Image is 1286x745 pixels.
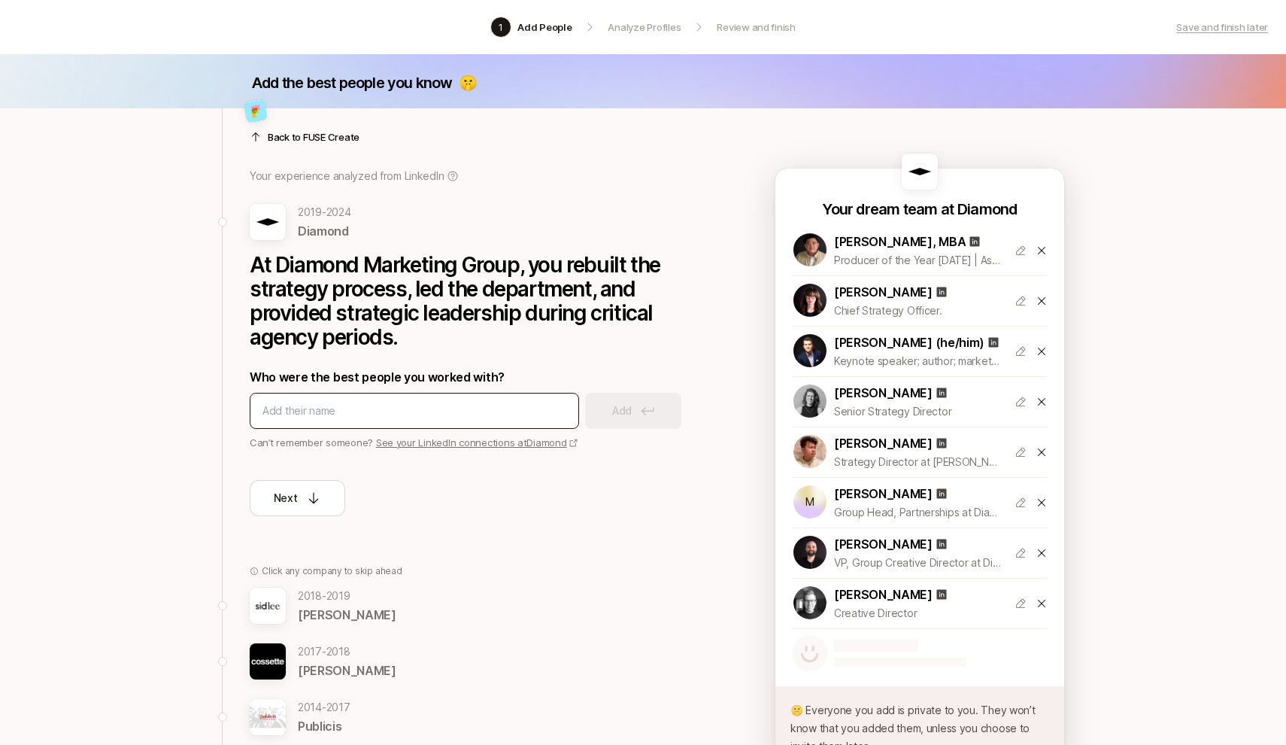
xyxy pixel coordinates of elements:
p: Review and finish [717,20,796,35]
p: Diamond [957,199,1017,220]
img: d6e70694_cb96_4920_aeeb_ff61900becbb.jpg [250,204,286,240]
p: 2017 - 2018 [298,643,396,661]
p: Back to FUSE Create [268,129,359,144]
p: At Diamond Marketing Group, you rebuilt the strategy process, led the department, and provided st... [250,253,701,349]
p: Creative Director [834,604,1002,622]
p: Click any company to skip ahead [262,564,402,578]
img: 1731599862350 [793,536,826,569]
p: [PERSON_NAME] [298,661,396,680]
p: 1 [499,20,503,35]
p: Senior Strategy Director [834,403,1002,421]
p: [PERSON_NAME] [834,433,933,453]
input: Add their name [262,402,566,420]
p: M [805,493,814,511]
p: Diamond [298,221,351,241]
p: Publicis [298,716,350,736]
p: 2019 - 2024 [298,203,351,221]
p: [PERSON_NAME] [834,282,933,302]
a: See your LinkedIn connections atDiamond [376,436,578,449]
p: [PERSON_NAME] [834,383,933,403]
p: Add the best people you know [252,72,453,93]
a: Save and finish later [1176,20,1268,35]
p: [PERSON_NAME] [834,484,933,503]
img: 1620153922163 [793,586,826,619]
button: Next [250,480,345,516]
p: Next [274,489,298,507]
p: Strategy Director at [PERSON_NAME] [GEOGRAPHIC_DATA] [834,453,1002,471]
p: Can’t remember someone? [250,435,701,450]
p: [PERSON_NAME] [834,534,933,554]
img: 1715046913823 [793,284,826,317]
img: d83c758e_a038_492f_afd0_021c9871c1fb.jpg [244,99,268,123]
p: [PERSON_NAME] [834,585,933,604]
p: [PERSON_NAME] (he/him) [834,333,984,352]
p: Your experience analyzed from LinkedIn [250,167,444,185]
p: Producer of the Year [DATE] | Associate Vice President, Experiences I MBA, Specialty in Sustainab... [834,251,1002,269]
img: default-avatar.svg [792,635,828,671]
img: 89ba86f9_b018_477d_99b8_24ed590788cb.jpg [250,588,286,624]
p: Group Head, Partnerships at Diamond Marketing Group [834,503,1002,521]
img: 1551121874107 [793,334,826,367]
p: [PERSON_NAME], MBA [834,232,966,251]
img: d6e70694_cb96_4920_aeeb_ff61900becbb.jpg [902,154,938,190]
p: Keynote speaker; author; marketer and researcher. Former Executive Director of Communications for... [834,352,1002,370]
img: 1715130390788 [793,233,826,266]
p: 2014 - 2017 [298,698,350,716]
img: 1730252613293 [793,435,826,468]
img: 867cac72_a7ea_4854_8959_ce85e83cf57c.jpg [250,643,286,680]
p: VP, Group Creative Director at Diamond [834,554,1002,572]
p: Chief Strategy Officer. [834,302,1002,320]
p: Your dream team at [822,199,954,220]
p: 2018 - 2019 [298,587,396,605]
p: Analyze Profiles [608,20,681,35]
p: 🤫 [459,72,477,93]
img: 1705540225395 [793,385,826,418]
p: Who were the best people you worked with? [250,367,701,387]
p: Add People [517,20,572,35]
p: [PERSON_NAME] [298,605,396,625]
img: 189db535_1870_4357_93af_94a8845dbd3b.jpg [250,699,286,735]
